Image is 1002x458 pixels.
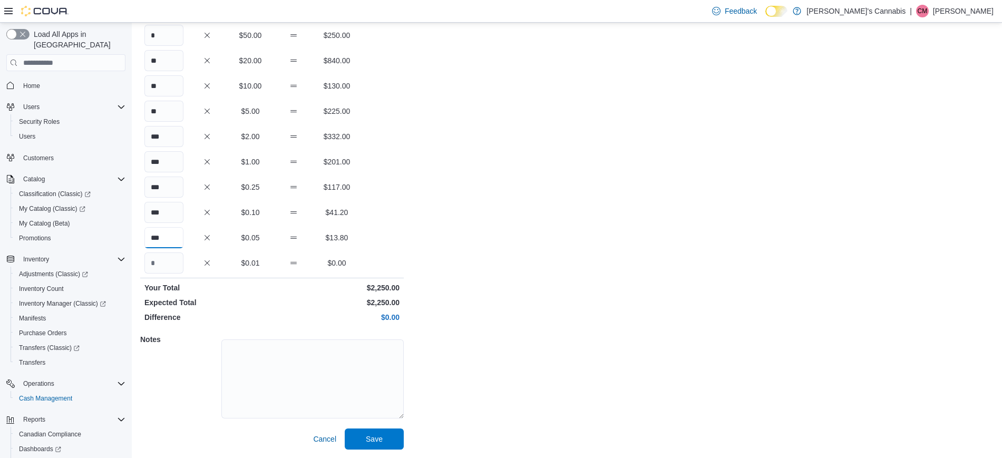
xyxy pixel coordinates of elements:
p: $332.00 [317,131,356,142]
button: Users [2,100,130,114]
button: Customers [2,150,130,165]
button: Operations [2,376,130,391]
span: Cash Management [15,392,125,405]
span: Adjustments (Classic) [19,270,88,278]
button: Canadian Compliance [11,427,130,442]
button: Cash Management [11,391,130,406]
p: $840.00 [317,55,356,66]
p: $41.20 [317,207,356,218]
button: Transfers [11,355,130,370]
a: Purchase Orders [15,327,71,339]
button: Purchase Orders [11,326,130,340]
a: Customers [19,152,58,164]
span: Inventory Count [19,285,64,293]
a: My Catalog (Classic) [11,201,130,216]
span: Reports [23,415,45,424]
span: Users [23,103,40,111]
a: Classification (Classic) [11,187,130,201]
a: Adjustments (Classic) [15,268,92,280]
span: Inventory Manager (Classic) [19,299,106,308]
p: $2,250.00 [274,282,400,293]
span: Manifests [19,314,46,323]
span: Dashboards [19,445,61,453]
button: Reports [2,412,130,427]
span: Cancel [313,434,336,444]
a: Canadian Compliance [15,428,85,441]
a: Home [19,80,44,92]
p: $2,250.00 [274,297,400,308]
p: $130.00 [317,81,356,91]
input: Quantity [144,50,183,71]
a: Transfers (Classic) [15,342,84,354]
p: $0.00 [317,258,356,268]
button: Manifests [11,311,130,326]
span: Inventory [19,253,125,266]
a: Inventory Manager (Classic) [15,297,110,310]
p: $201.00 [317,157,356,167]
span: Customers [19,151,125,164]
span: Inventory [23,255,49,264]
button: Inventory [19,253,53,266]
span: CM [918,5,928,17]
span: Promotions [15,232,125,245]
p: $250.00 [317,30,356,41]
a: My Catalog (Beta) [15,217,74,230]
a: Inventory Manager (Classic) [11,296,130,311]
a: Promotions [15,232,55,245]
a: Security Roles [15,115,64,128]
p: $0.01 [231,258,270,268]
span: Classification (Classic) [19,190,91,198]
button: Users [19,101,44,113]
input: Quantity [144,25,183,46]
span: Home [23,82,40,90]
p: $0.25 [231,182,270,192]
p: $20.00 [231,55,270,66]
input: Quantity [144,202,183,223]
a: Users [15,130,40,143]
button: My Catalog (Beta) [11,216,130,231]
a: Dashboards [11,442,130,456]
p: $10.00 [231,81,270,91]
span: Users [19,101,125,113]
input: Quantity [144,177,183,198]
input: Quantity [144,101,183,122]
p: Difference [144,312,270,323]
input: Quantity [144,151,183,172]
p: $0.05 [231,232,270,243]
span: Canadian Compliance [19,430,81,438]
a: Transfers [15,356,50,369]
span: Transfers [19,358,45,367]
button: Save [345,428,404,450]
a: Manifests [15,312,50,325]
button: Operations [19,377,59,390]
p: | [910,5,912,17]
span: Classification (Classic) [15,188,125,200]
span: Security Roles [19,118,60,126]
p: [PERSON_NAME] [933,5,994,17]
p: $0.00 [274,312,400,323]
span: Catalog [19,173,125,186]
button: Inventory [2,252,130,267]
span: Operations [19,377,125,390]
button: Reports [19,413,50,426]
p: Your Total [144,282,270,293]
span: Save [366,434,383,444]
span: Catalog [23,175,45,183]
button: Security Roles [11,114,130,129]
button: Cancel [309,428,341,450]
button: Catalog [2,172,130,187]
span: Customers [23,154,54,162]
p: $50.00 [231,30,270,41]
input: Dark Mode [765,6,787,17]
p: $117.00 [317,182,356,192]
span: Reports [19,413,125,426]
a: Feedback [708,1,761,22]
a: Inventory Count [15,282,68,295]
span: Transfers [15,356,125,369]
span: Feedback [725,6,757,16]
p: Expected Total [144,297,270,308]
a: My Catalog (Classic) [15,202,90,215]
a: Transfers (Classic) [11,340,130,355]
button: Promotions [11,231,130,246]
